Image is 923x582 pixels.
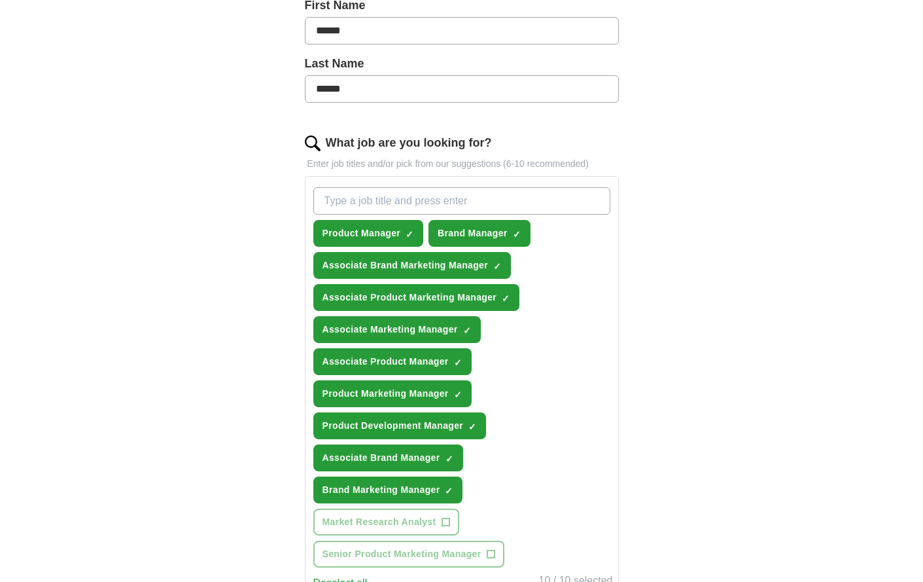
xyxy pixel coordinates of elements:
[454,390,462,400] span: ✓
[502,293,510,304] span: ✓
[326,134,492,152] label: What job are you looking for?
[322,227,401,240] span: Product Manager
[445,486,453,496] span: ✓
[322,355,449,369] span: Associate Product Manager
[313,252,512,279] button: Associate Brand Marketing Manager✓
[322,419,464,433] span: Product Development Manager
[313,348,472,375] button: Associate Product Manager✓
[313,541,504,568] button: Senior Product Marketing Manager
[322,387,449,401] span: Product Marketing Manager
[454,357,462,368] span: ✓
[468,422,476,432] span: ✓
[445,454,453,464] span: ✓
[313,477,463,503] button: Brand Marketing Manager✓
[322,483,440,497] span: Brand Marketing Manager
[322,515,436,529] span: Market Research Analyst
[322,291,497,304] span: Associate Product Marketing Manager
[513,229,521,240] span: ✓
[313,187,610,215] input: Type a job title and press enter
[406,229,413,240] span: ✓
[305,55,619,73] label: Last Name
[493,261,501,272] span: ✓
[322,323,458,336] span: Associate Marketing Manager
[428,220,530,247] button: Brand Manager✓
[322,547,481,561] span: Senior Product Marketing Manager
[313,220,424,247] button: Product Manager✓
[313,412,487,439] button: Product Development Manager✓
[313,380,472,407] button: Product Marketing Manager✓
[438,227,507,240] span: Brand Manager
[313,445,463,471] button: Associate Brand Manager✓
[313,284,520,311] button: Associate Product Marketing Manager✓
[313,316,481,343] button: Associate Marketing Manager✓
[305,136,321,151] img: search.png
[322,451,440,465] span: Associate Brand Manager
[305,157,619,171] p: Enter job titles and/or pick from our suggestions (6-10 recommended)
[322,259,489,272] span: Associate Brand Marketing Manager
[463,325,471,336] span: ✓
[313,509,459,536] button: Market Research Analyst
